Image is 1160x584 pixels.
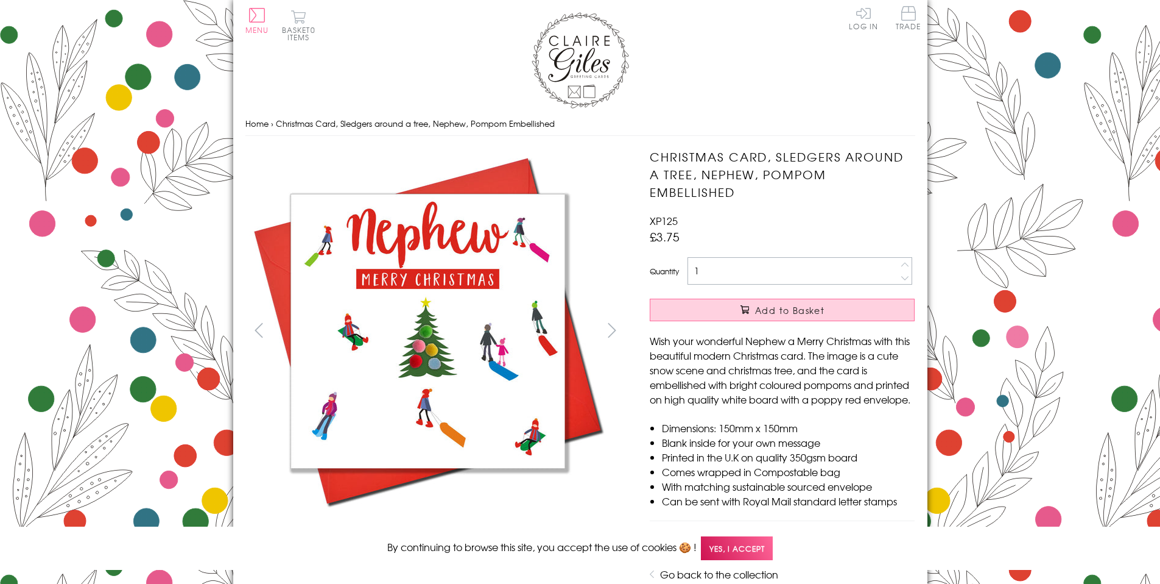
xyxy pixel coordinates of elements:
[245,118,269,129] a: Home
[598,316,625,344] button: next
[849,6,878,30] a: Log In
[660,567,778,582] a: Go back to the collection
[625,148,991,514] img: Christmas Card, Sledgers around a tree, Nephew, Pompom Embellished
[662,450,915,465] li: Printed in the U.K on quality 350gsm board
[276,118,555,129] span: Christmas Card, Sledgers around a tree, Nephew, Pompom Embellished
[650,333,915,407] p: Wish your wonderful Nephew a Merry Christmas with this beautiful modern Christmas card. The image...
[245,8,269,34] button: Menu
[896,6,921,30] span: Trade
[282,10,315,41] button: Basket0 items
[287,24,315,43] span: 0 items
[245,112,915,137] nav: breadcrumbs
[650,148,915,201] h1: Christmas Card, Sledgers around a tree, Nephew, Pompom Embellished
[662,479,915,494] li: With matching sustainable sourced envelope
[245,316,273,344] button: prev
[650,266,679,277] label: Quantity
[662,465,915,479] li: Comes wrapped in Compostable bag
[755,304,824,316] span: Add to Basket
[662,494,915,508] li: Can be sent with Royal Mail standard letter stamps
[896,6,921,32] a: Trade
[271,118,273,129] span: ›
[245,24,269,35] span: Menu
[650,213,678,228] span: XP125
[650,228,680,245] span: £3.75
[662,421,915,435] li: Dimensions: 150mm x 150mm
[245,148,610,514] img: Christmas Card, Sledgers around a tree, Nephew, Pompom Embellished
[532,12,629,109] img: Claire Giles Greetings Cards
[701,536,773,560] span: Yes, I accept
[662,435,915,450] li: Blank inside for your own message
[650,299,915,321] button: Add to Basket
